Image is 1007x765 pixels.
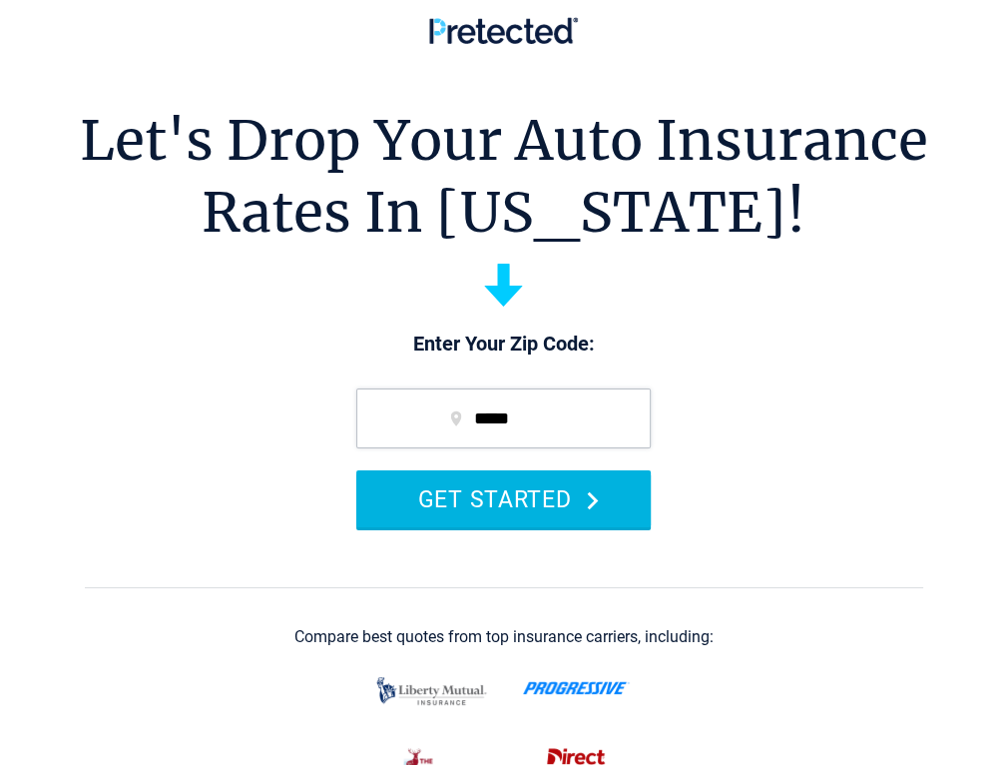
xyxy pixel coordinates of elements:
div: Compare best quotes from top insurance carriers, including: [294,628,714,646]
img: Pretected Logo [429,17,578,44]
input: zip code [356,388,651,448]
button: GET STARTED [356,470,651,527]
p: Enter Your Zip Code: [336,331,671,359]
h1: Let's Drop Your Auto Insurance Rates In [US_STATE]! [80,105,928,249]
img: progressive [523,681,630,695]
img: liberty [371,667,492,715]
